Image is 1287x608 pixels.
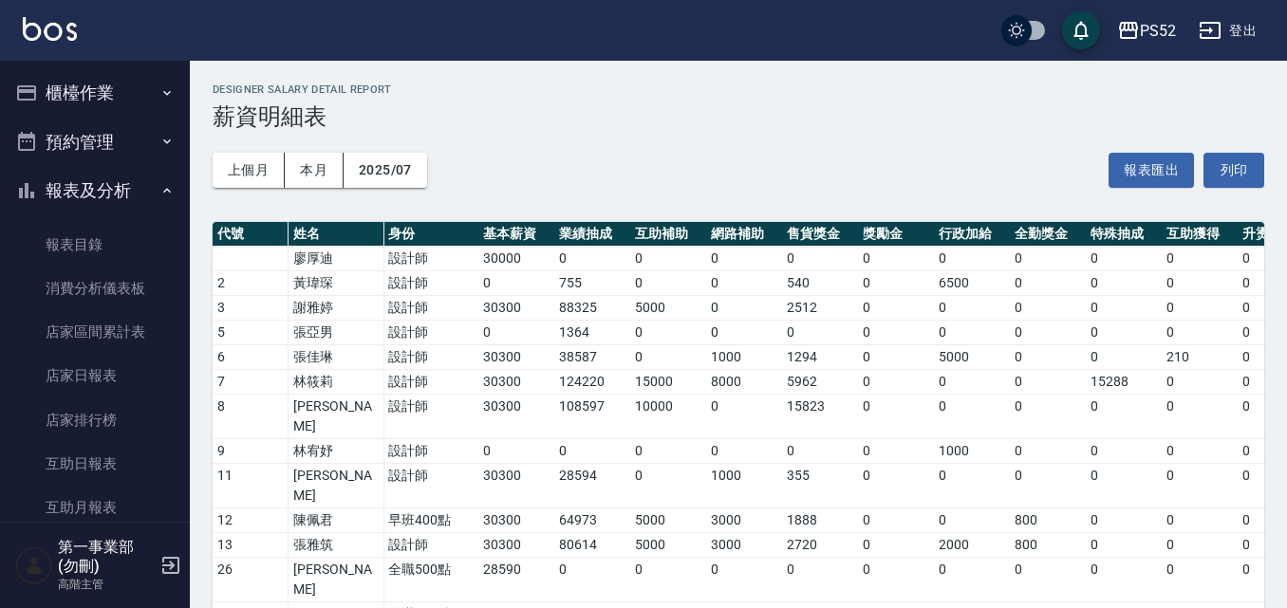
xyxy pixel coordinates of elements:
td: 9 [213,439,289,464]
td: 0 [858,370,934,395]
td: 設計師 [383,296,478,321]
td: 0 [1086,533,1162,558]
td: 1888 [782,508,858,533]
td: 0 [782,321,858,345]
td: 80614 [554,533,630,558]
td: 0 [782,247,858,271]
th: 特殊抽成 [1086,222,1162,247]
button: 預約管理 [8,118,182,167]
td: 0 [1086,321,1162,345]
td: 0 [858,533,934,558]
h5: 第一事業部 (勿刪) [58,538,155,576]
td: 0 [1162,395,1238,439]
td: 0 [1010,271,1086,296]
td: 0 [858,345,934,370]
td: 1000 [934,439,1010,464]
td: 0 [1010,439,1086,464]
td: 5000 [630,533,706,558]
td: 5000 [630,508,706,533]
img: Logo [23,17,77,41]
td: 15000 [630,370,706,395]
td: 黃瑋琛 [289,271,383,296]
td: 210 [1162,345,1238,370]
td: 0 [630,558,706,602]
button: 2025/07 [344,153,427,188]
td: 0 [1086,508,1162,533]
td: 0 [630,247,706,271]
button: 列印 [1203,153,1264,188]
td: 3 [213,296,289,321]
div: PS52 [1140,19,1176,43]
td: 0 [1010,247,1086,271]
h2: Designer Salary Detail Report [213,83,1264,96]
td: 108597 [554,395,630,439]
td: 0 [630,271,706,296]
button: 報表及分析 [8,166,182,215]
td: 30000 [478,247,554,271]
td: 30300 [478,296,554,321]
td: 謝雅婷 [289,296,383,321]
td: 1000 [706,345,782,370]
td: 26 [213,558,289,602]
td: 1000 [706,464,782,508]
td: 800 [1010,533,1086,558]
td: 10000 [630,395,706,439]
td: 0 [1086,395,1162,439]
td: 355 [782,464,858,508]
td: 38587 [554,345,630,370]
td: [PERSON_NAME] [289,464,383,508]
td: 30300 [478,370,554,395]
td: 12 [213,508,289,533]
td: 3000 [706,533,782,558]
td: 6500 [934,271,1010,296]
td: 0 [1086,247,1162,271]
td: 0 [1010,296,1086,321]
td: 1294 [782,345,858,370]
td: 0 [1162,508,1238,533]
td: 0 [1162,439,1238,464]
td: 設計師 [383,533,478,558]
td: 0 [1162,247,1238,271]
th: 互助獲得 [1162,222,1238,247]
td: 0 [1162,533,1238,558]
a: 消費分析儀表板 [8,267,182,310]
button: PS52 [1110,11,1184,50]
td: 13 [213,533,289,558]
td: 30300 [478,464,554,508]
td: 0 [706,321,782,345]
td: 0 [706,439,782,464]
a: 互助日報表 [8,442,182,486]
button: 報表匯出 [1109,153,1194,188]
td: 0 [934,296,1010,321]
td: 11 [213,464,289,508]
td: 30300 [478,395,554,439]
td: 0 [858,247,934,271]
td: [PERSON_NAME] [289,395,383,439]
td: 0 [1086,345,1162,370]
td: 5962 [782,370,858,395]
th: 獎勵金 [858,222,934,247]
p: 高階主管 [58,576,155,593]
td: 1364 [554,321,630,345]
td: 0 [1162,321,1238,345]
td: 0 [1010,558,1086,602]
td: 0 [706,271,782,296]
td: 8 [213,395,289,439]
th: 售貨獎金 [782,222,858,247]
td: 0 [934,558,1010,602]
a: 報表目錄 [8,223,182,267]
td: 124220 [554,370,630,395]
td: 早班400點 [383,508,478,533]
td: 7 [213,370,289,395]
button: 本月 [285,153,344,188]
td: 陳佩君 [289,508,383,533]
td: 0 [1010,345,1086,370]
td: 0 [858,464,934,508]
td: 設計師 [383,247,478,271]
a: 互助月報表 [8,486,182,529]
td: 林宥妤 [289,439,383,464]
td: 0 [478,321,554,345]
td: 30300 [478,508,554,533]
td: 設計師 [383,464,478,508]
td: 15288 [1086,370,1162,395]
